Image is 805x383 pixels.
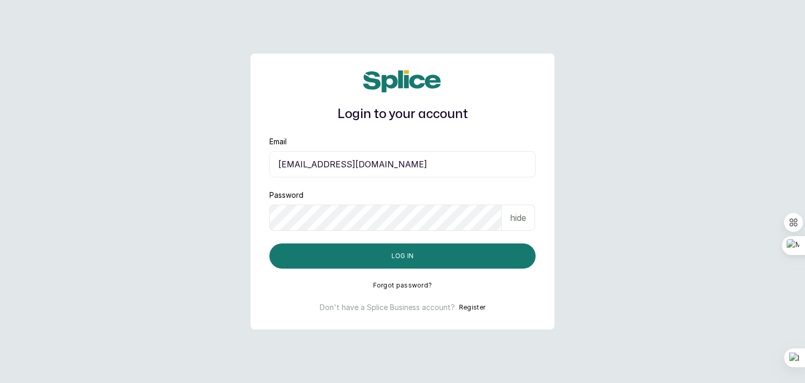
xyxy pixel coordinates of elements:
[269,190,303,200] label: Password
[269,151,536,177] input: email@acme.com
[320,302,455,313] p: Don't have a Splice Business account?
[459,302,485,313] button: Register
[510,211,526,224] p: hide
[373,281,432,290] button: Forgot password?
[269,243,536,269] button: Log in
[269,105,536,124] h1: Login to your account
[269,136,287,147] label: Email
